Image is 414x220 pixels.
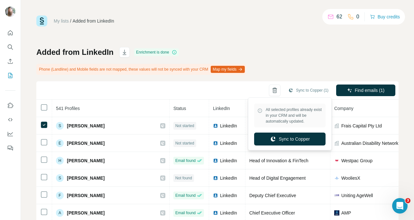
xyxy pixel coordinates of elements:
img: LinkedIn logo [213,210,218,215]
span: Head of Digital Engagement [249,175,306,181]
span: Email found [175,193,196,198]
span: Email found [175,158,196,164]
button: My lists [5,70,15,81]
img: Surfe Logo [36,15,47,26]
span: [PERSON_NAME] [67,157,105,164]
div: Added from LinkedIn [73,18,114,24]
span: LinkedIn [220,140,237,146]
span: Email found [175,210,196,216]
iframe: Intercom live chat [392,198,408,214]
img: LinkedIn logo [213,175,218,181]
span: Uniting AgeWell [341,192,373,199]
div: Enrichment is done [134,48,179,56]
img: LinkedIn logo [213,141,218,146]
img: company-logo [334,210,339,215]
span: Westpac Group [341,157,373,164]
img: LinkedIn logo [213,158,218,163]
button: Use Surfe API [5,114,15,125]
li: / [70,18,71,24]
p: 0 [356,13,359,21]
button: Sync to Copper (1) [284,85,333,95]
div: E [56,139,64,147]
button: Sync to Copper [254,133,326,145]
img: Avatar [5,6,15,17]
span: AMP [341,210,351,216]
div: Phone (Landline) and Mobile fields are not mapped, these values will not be synced with your CRM [36,64,246,75]
img: company-logo [334,159,339,162]
span: Chief Executive Officer [249,210,295,215]
span: All selected profiles already exist in your CRM and will be automatically updated. [266,107,322,124]
span: Status [173,106,186,111]
button: Map my fields [211,66,245,73]
span: WooliesX [341,175,360,181]
span: LinkedIn [220,175,237,181]
button: Enrich CSV [5,55,15,67]
a: My lists [54,18,69,24]
img: company-logo [334,193,339,198]
span: LinkedIn [220,192,237,199]
div: A [56,209,64,217]
span: Not started [175,123,194,129]
span: Not found [175,175,192,181]
p: 62 [336,13,342,21]
span: 541 Profiles [56,106,80,111]
img: company-logo [334,175,339,181]
span: 3 [405,198,410,203]
button: Dashboard [5,128,15,140]
div: S [56,122,64,130]
button: Search [5,41,15,53]
span: LinkedIn [220,210,237,216]
span: Deputy Chief Executive [249,193,296,198]
span: Company [334,106,354,111]
button: Quick start [5,27,15,39]
button: Find emails (1) [336,85,395,96]
div: H [56,157,64,165]
button: Buy credits [370,12,400,21]
span: [PERSON_NAME] [67,175,105,181]
span: LinkedIn [213,106,230,111]
div: F [56,192,64,199]
h1: Added from LinkedIn [36,47,114,57]
span: Not started [175,140,194,146]
img: LinkedIn logo [213,193,218,198]
span: Head of Innovation & FinTech [249,158,308,163]
button: Feedback [5,142,15,154]
span: Frais Capital Pty Ltd [341,123,382,129]
span: Find emails (1) [355,87,385,94]
span: LinkedIn [220,123,237,129]
div: S [56,174,64,182]
img: LinkedIn logo [213,123,218,128]
button: Use Surfe on LinkedIn [5,100,15,111]
span: LinkedIn [220,157,237,164]
span: [PERSON_NAME] [67,192,105,199]
span: Australian Disability Network [341,140,398,146]
span: [PERSON_NAME] [67,210,105,216]
span: [PERSON_NAME] [67,123,105,129]
span: [PERSON_NAME] [67,140,105,146]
